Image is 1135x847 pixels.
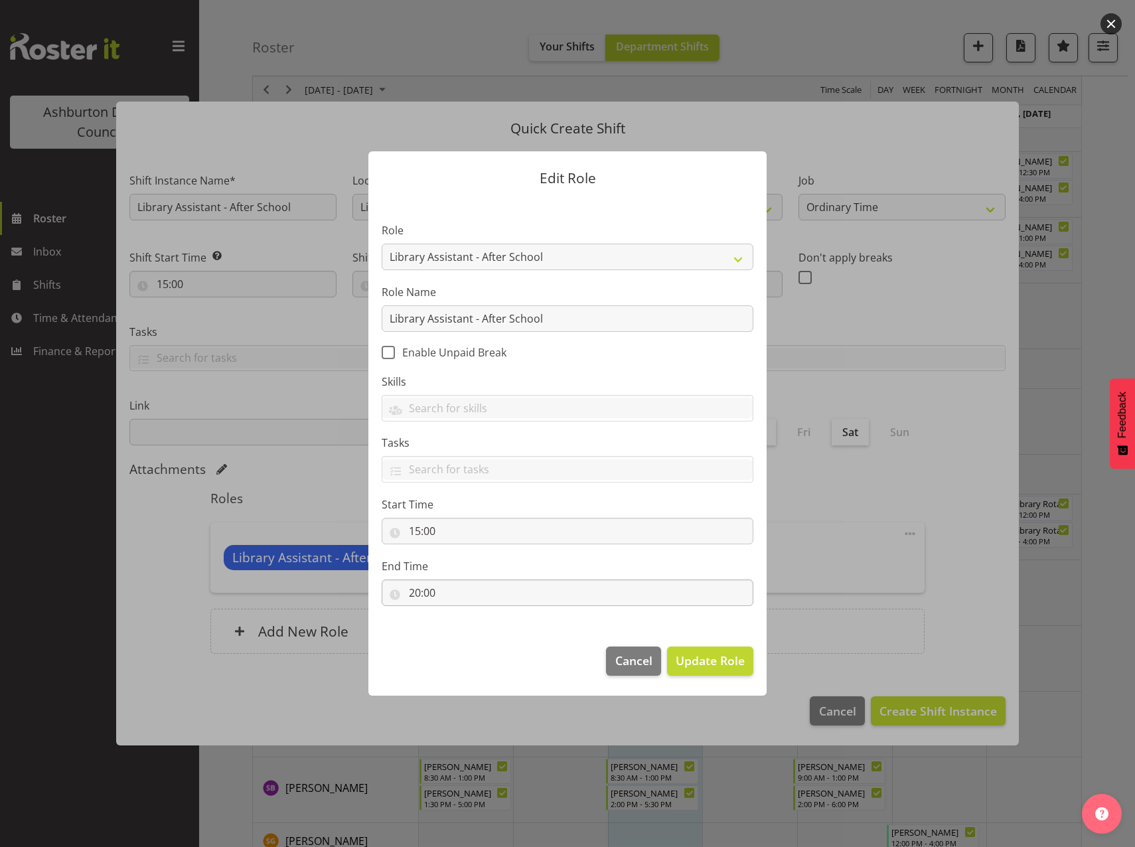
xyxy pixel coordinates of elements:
[382,398,753,418] input: Search for skills
[606,647,660,676] button: Cancel
[676,652,745,669] span: Update Role
[382,459,753,480] input: Search for tasks
[382,558,753,574] label: End Time
[1095,807,1108,820] img: help-xxl-2.png
[382,497,753,512] label: Start Time
[382,305,753,332] input: E.g. Waiter 1
[382,284,753,300] label: Role Name
[382,222,753,238] label: Role
[1116,392,1128,438] span: Feedback
[382,171,753,185] p: Edit Role
[382,374,753,390] label: Skills
[1110,378,1135,469] button: Feedback - Show survey
[382,579,753,606] input: Click to select...
[615,652,652,669] span: Cancel
[382,435,753,451] label: Tasks
[395,346,506,359] span: Enable Unpaid Break
[382,518,753,544] input: Click to select...
[667,647,753,676] button: Update Role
